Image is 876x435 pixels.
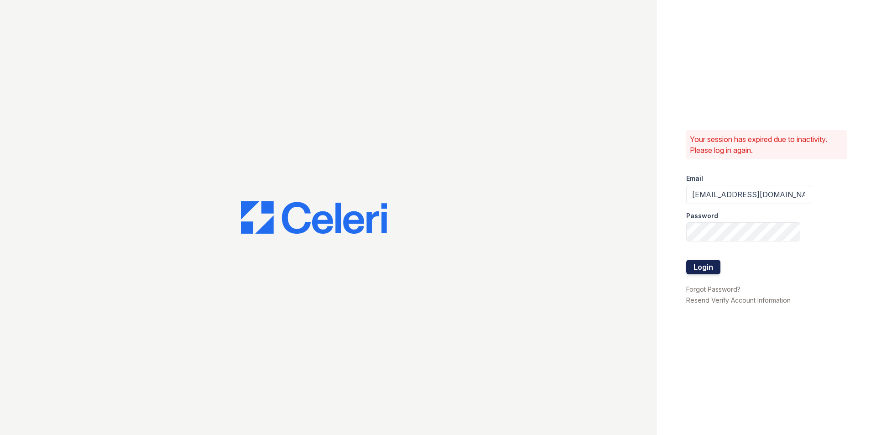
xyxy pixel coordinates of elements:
[690,134,843,156] p: Your session has expired due to inactivity. Please log in again.
[686,296,791,304] a: Resend Verify Account Information
[686,211,718,220] label: Password
[686,260,720,274] button: Login
[241,201,387,234] img: CE_Logo_Blue-a8612792a0a2168367f1c8372b55b34899dd931a85d93a1a3d3e32e68fde9ad4.png
[686,285,740,293] a: Forgot Password?
[686,174,703,183] label: Email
